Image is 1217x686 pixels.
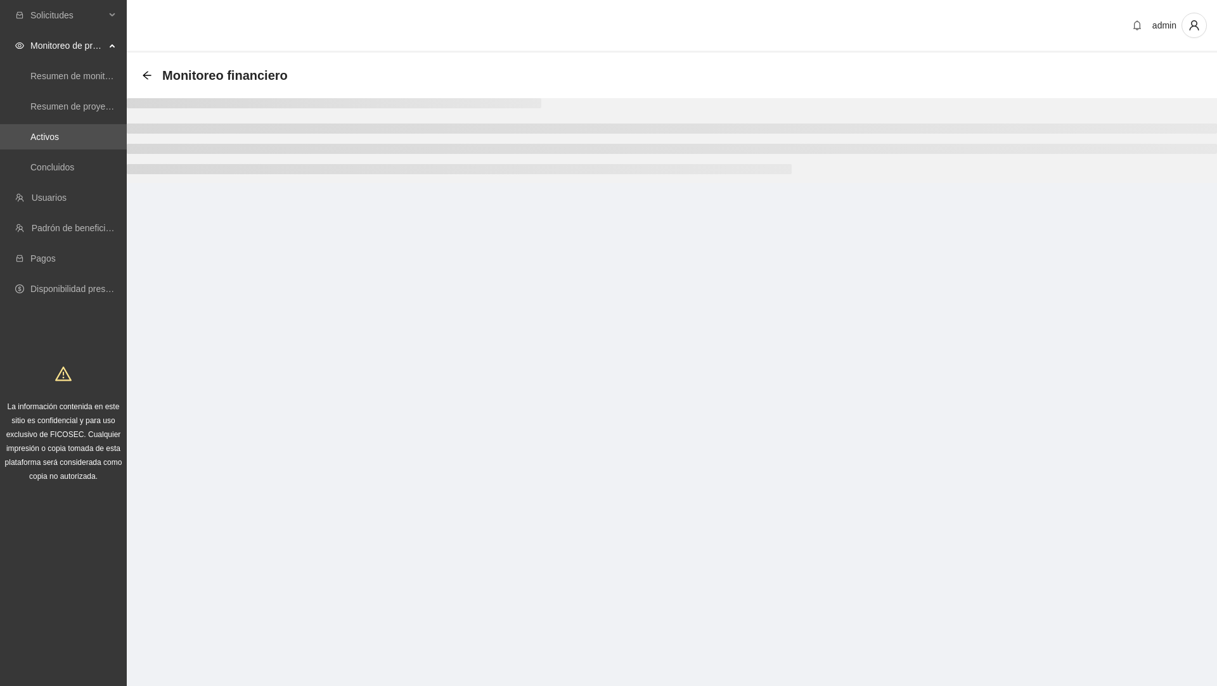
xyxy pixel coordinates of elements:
a: Activos [30,132,59,142]
div: Back [142,70,152,81]
span: Monitoreo de proyectos [30,33,105,58]
a: Pagos [30,253,56,264]
span: Solicitudes [30,3,105,28]
span: inbox [15,11,24,20]
span: bell [1128,20,1147,30]
a: Resumen de proyectos aprobados [30,101,166,111]
span: user [1182,20,1206,31]
span: La información contenida en este sitio es confidencial y para uso exclusivo de FICOSEC. Cualquier... [5,402,122,481]
button: bell [1127,15,1147,35]
a: Disponibilidad presupuestal [30,284,139,294]
a: Resumen de monitoreo [30,71,123,81]
a: Concluidos [30,162,74,172]
button: user [1182,13,1207,38]
span: Monitoreo financiero [162,65,288,86]
a: Padrón de beneficiarios [32,223,125,233]
span: admin [1152,20,1176,30]
span: eye [15,41,24,50]
span: arrow-left [142,70,152,80]
a: Usuarios [32,193,67,203]
span: warning [55,365,72,382]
